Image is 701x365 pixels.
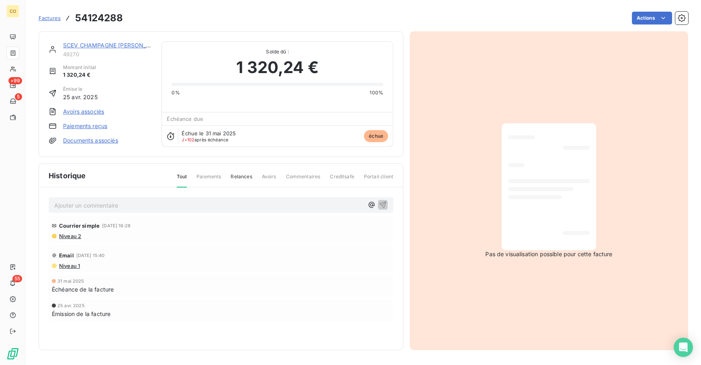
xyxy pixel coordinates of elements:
span: Courrier simple [59,222,100,229]
span: 25 avr. 2025 [57,303,85,308]
span: Solde dû : [172,48,383,55]
span: Avoirs [262,173,276,187]
a: Paiements reçus [63,122,107,130]
span: Niveau 2 [58,233,81,239]
span: 49270 [63,51,152,57]
span: +99 [8,77,22,84]
span: Creditsafe [330,173,354,187]
span: 31 mai 2025 [57,279,84,283]
span: Relances [231,173,252,187]
span: Factures [39,15,61,21]
span: Paiements [196,173,221,187]
span: Échue le 31 mai 2025 [182,130,236,137]
span: J+102 [182,137,194,143]
span: Tout [177,173,187,188]
img: Logo LeanPay [6,347,19,360]
a: SCEV CHAMPAGNE [PERSON_NAME] [63,42,165,49]
span: 55 [12,275,22,282]
span: 1 320,24 € [236,55,319,80]
span: [DATE] 15:40 [76,253,105,258]
button: Actions [632,12,672,24]
span: Échéance due [167,116,203,122]
span: 25 avr. 2025 [63,93,98,101]
span: Portail client [364,173,393,187]
div: CO [6,5,19,18]
a: Factures [39,14,61,22]
span: Montant initial [63,64,96,71]
span: échue [364,130,388,142]
span: Échéance de la facture [52,285,114,294]
h3: 54124288 [75,11,123,25]
a: Documents associés [63,137,118,145]
span: [DATE] 16:28 [102,223,131,228]
span: Historique [49,170,86,181]
span: Émise le [63,86,98,93]
span: 5 [15,93,22,100]
span: Email [59,252,74,259]
span: Émission de la facture [52,310,110,318]
span: Pas de visualisation possible pour cette facture [485,250,612,258]
span: Commentaires [286,173,321,187]
span: 100% [370,89,383,96]
span: 0% [172,89,180,96]
span: après échéance [182,137,228,142]
span: Niveau 1 [58,263,80,269]
div: Open Intercom Messenger [674,338,693,357]
span: 1 320,24 € [63,71,96,79]
a: Avoirs associés [63,108,104,116]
